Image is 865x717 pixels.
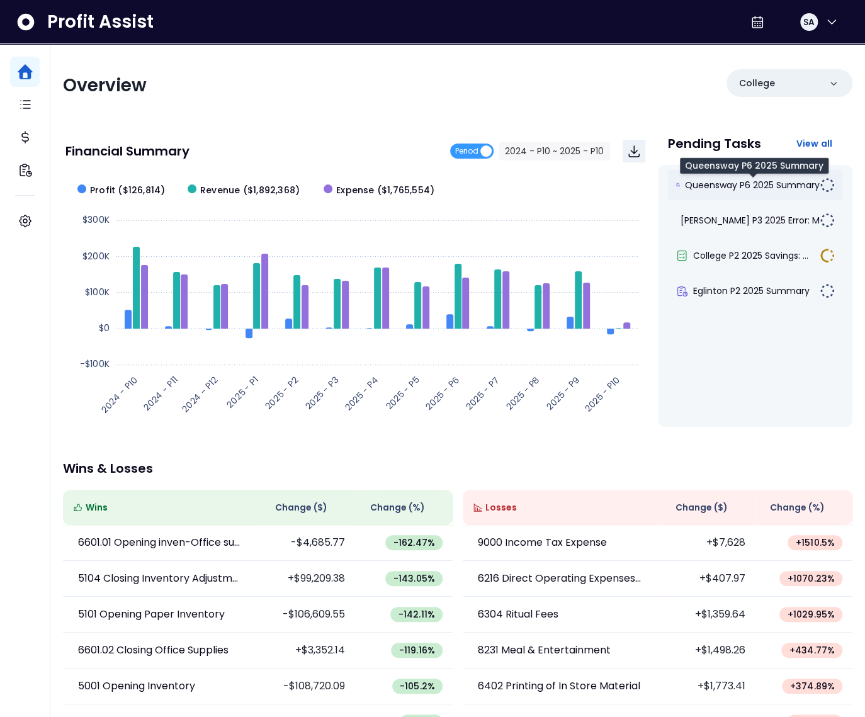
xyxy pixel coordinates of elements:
[739,77,775,90] p: College
[478,535,607,550] p: 9000 Income Tax Expense
[80,358,110,370] text: -$100K
[82,250,110,263] text: $200K
[658,561,755,597] td: +$407.97
[78,607,225,622] p: 5101 Opening Paper Inventory
[258,525,356,561] td: -$4,685.77
[658,633,755,669] td: +$1,498.26
[82,213,110,226] text: $300K
[499,142,610,161] button: 2024 - P10 ~ 2025 - P10
[78,535,243,550] p: 6601.01 Opening inven-Office supplies
[820,213,835,228] img: Not yet Started
[789,644,835,657] span: + 434.77 %
[275,501,327,514] span: Change ( $ )
[258,597,356,633] td: -$106,609.55
[582,373,623,414] text: 2025 - P10
[393,572,435,585] span: -143.05 %
[78,571,243,586] p: 5104 Closing Inventory Adjustment Pa
[400,680,435,692] span: -105.2 %
[99,322,110,334] text: $0
[503,373,542,412] text: 2025 - P8
[258,561,356,597] td: +$99,209.38
[478,679,640,694] p: 6402 Printing of In Store Material
[693,249,808,262] span: College P2 2025 Savings: ...
[803,16,815,28] span: SA
[370,501,425,514] span: Change (%)
[65,145,189,157] p: Financial Summary
[796,137,832,150] span: View all
[658,597,755,633] td: +$1,359.64
[675,501,727,514] span: Change ( $ )
[795,536,835,549] span: + 1510.5 %
[485,501,517,514] span: Losses
[263,373,301,412] text: 2025 - P2
[789,680,835,692] span: + 374.89 %
[336,184,434,197] span: Expense ($1,765,554)
[179,373,221,415] text: 2024 - P12
[422,373,461,412] text: 2025 - P6
[681,214,832,227] span: [PERSON_NAME] P3 2025 Error: Mis...
[478,643,611,658] p: 8231 Meal & Entertainment
[63,462,852,475] p: Wins & Losses
[668,137,761,150] p: Pending Tasks
[478,571,643,586] p: 6216 Direct Operating Expenses-other
[224,373,261,410] text: 2025 - P1
[478,607,558,622] p: 6304 Ritual Fees
[786,132,842,155] button: View all
[78,643,229,658] p: 6601.02 Closing Office Supplies
[258,633,356,669] td: +$3,352.14
[63,73,147,98] span: Overview
[543,373,582,412] text: 2025 - P9
[342,373,382,413] text: 2025 - P4
[787,608,835,621] span: + 1029.95 %
[90,184,165,197] span: Profit ($126,814)
[623,140,645,162] button: Download
[47,11,154,33] span: Profit Assist
[463,373,502,412] text: 2025 - P7
[399,644,435,657] span: -119.16 %
[820,178,835,193] img: Not yet Started
[685,179,820,191] span: Queensway P6 2025 Summary
[258,669,356,704] td: -$108,720.09
[303,373,341,412] text: 2025 - P3
[98,373,140,415] text: 2024 - P10
[85,286,110,298] text: $100K
[398,608,435,621] span: -142.11 %
[393,536,435,549] span: -162.47 %
[820,283,835,298] img: Not yet Started
[770,501,825,514] span: Change (%)
[455,144,478,159] span: Period
[693,285,810,297] span: Eglinton P2 2025 Summary
[141,373,181,413] text: 2024 - P11
[820,248,835,263] img: In Progress
[787,572,835,585] span: + 1070.23 %
[200,184,300,197] span: Revenue ($1,892,368)
[658,525,755,561] td: +$7,628
[383,373,421,412] text: 2025 - P5
[658,669,755,704] td: +$1,773.41
[78,679,195,694] p: 5001 Opening Inventory
[86,501,108,514] span: Wins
